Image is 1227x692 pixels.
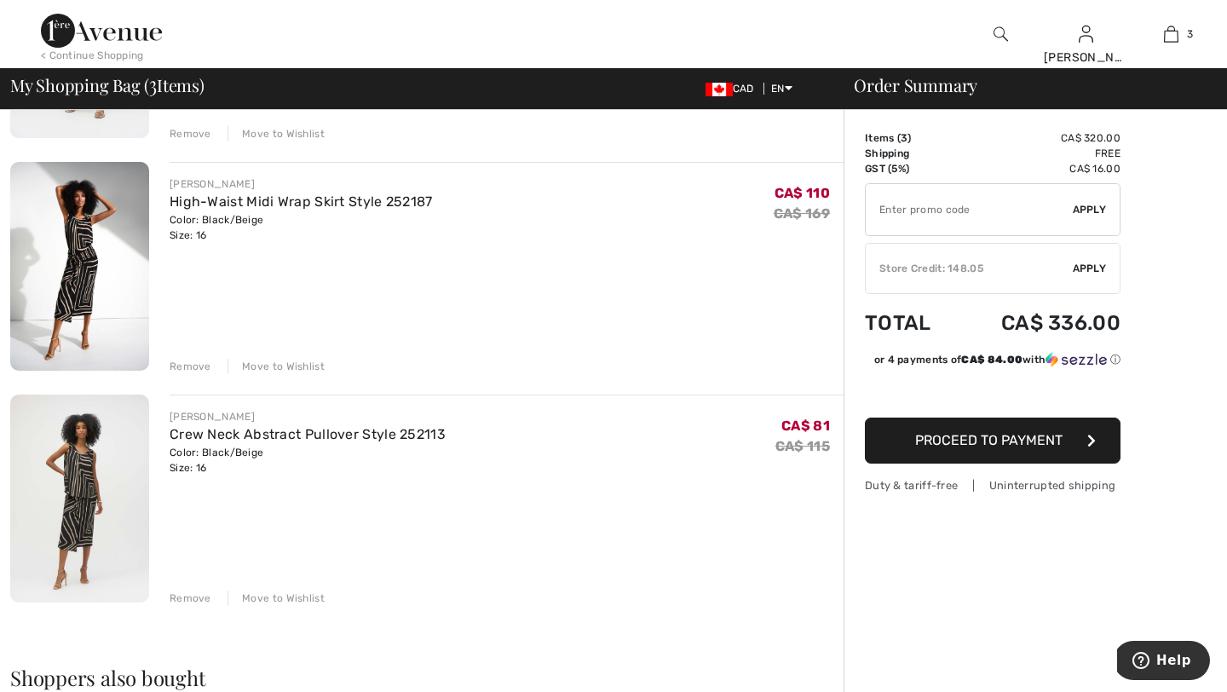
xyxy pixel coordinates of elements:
span: CA$ 81 [781,418,830,434]
div: Color: Black/Beige Size: 16 [170,445,446,476]
img: 1ère Avenue [41,14,162,48]
img: Crew Neck Abstract Pullover Style 252113 [10,395,149,603]
iframe: Opens a widget where you can find more information [1117,641,1210,683]
div: Color: Black/Beige Size: 16 [170,212,433,243]
span: 3 [149,72,157,95]
td: Items ( ) [865,130,956,146]
span: Apply [1073,202,1107,217]
s: CA$ 169 [774,205,830,222]
button: Proceed to Payment [865,418,1120,464]
td: Free [956,146,1120,161]
img: Sezzle [1046,352,1107,367]
img: My Bag [1164,24,1178,44]
div: < Continue Shopping [41,48,144,63]
iframe: PayPal-paypal [865,373,1120,412]
span: 3 [1187,26,1193,42]
div: [PERSON_NAME] [170,409,446,424]
td: CA$ 16.00 [956,161,1120,176]
span: CA$ 110 [775,185,830,201]
span: EN [771,83,792,95]
a: 3 [1129,24,1213,44]
s: CA$ 115 [775,438,830,454]
td: Total [865,294,956,352]
span: CA$ 84.00 [961,354,1022,366]
div: [PERSON_NAME] [170,176,433,192]
img: My Info [1079,24,1093,44]
span: 3 [901,132,907,144]
img: search the website [994,24,1008,44]
div: Move to Wishlist [228,591,325,606]
a: High-Waist Midi Wrap Skirt Style 252187 [170,193,433,210]
td: CA$ 320.00 [956,130,1120,146]
div: Remove [170,126,211,141]
div: Move to Wishlist [228,359,325,374]
div: Duty & tariff-free | Uninterrupted shipping [865,477,1120,493]
h2: Shoppers also bought [10,667,844,688]
a: Sign In [1079,26,1093,42]
img: High-Waist Midi Wrap Skirt Style 252187 [10,162,149,370]
a: Crew Neck Abstract Pullover Style 252113 [170,426,446,442]
div: or 4 payments of with [874,352,1120,367]
div: Move to Wishlist [228,126,325,141]
div: or 4 payments ofCA$ 84.00withSezzle Click to learn more about Sezzle [865,352,1120,373]
td: CA$ 336.00 [956,294,1120,352]
div: Order Summary [833,77,1217,94]
td: GST (5%) [865,161,956,176]
div: Remove [170,359,211,374]
span: My Shopping Bag ( Items) [10,77,204,94]
span: CAD [706,83,761,95]
div: Store Credit: 148.05 [866,261,1073,276]
div: [PERSON_NAME] [1044,49,1127,66]
span: Apply [1073,261,1107,276]
img: Canadian Dollar [706,83,733,96]
span: Proceed to Payment [915,432,1063,448]
input: Promo code [866,184,1073,235]
td: Shipping [865,146,956,161]
div: Remove [170,591,211,606]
